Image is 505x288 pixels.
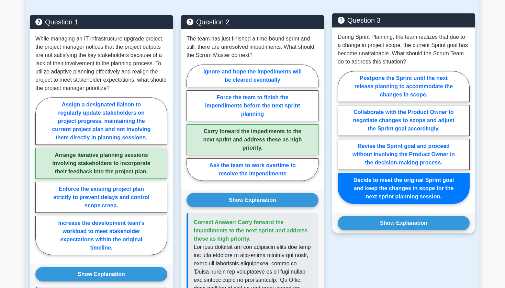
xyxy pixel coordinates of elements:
p: While managing an IT infrastructure upgrade project, the project manager notices that the project... [35,35,167,92]
label: Revise the Sprint goal and proceed without involving the Product Owner in the decision-making pro... [338,139,470,170]
span: Correct Answer: Carry forward the impediments to the next sprint and address these as high priority. [194,219,308,242]
label: Force the team to finish the impendiments before the next sprint planning [187,90,318,121]
label: Decide to meet the original Sprint goal and keep the changes in scope for the next sprint plannin... [338,173,470,204]
label: Enforce the existing project plan strictly to prevent delays and control scope creep. [35,182,167,213]
label: Collaborate with the Product Owner to negotiate changes to scope and adjust the Sprint goal accor... [338,105,470,136]
label: Ignore and hope the impediments will be cleared eventually [187,65,318,87]
h5: Question 3 [338,16,470,24]
label: Increase the development team's workload to meet stakeholder expectations within the original tim... [35,216,167,255]
label: Postpone the Sprint until the next release planning to accommodate the changes in scope. [338,71,470,102]
button: Show Explanation [187,193,318,207]
button: Show Explanation [338,216,470,230]
button: Show Explanation [35,267,167,281]
label: Arrange iterative planning sessions involving stakeholders to incorporate their feedback into the... [35,148,167,179]
label: Ask the team to work overtime to resolve the impendiments [187,158,318,181]
label: Carry forward the impediments to the next sprint and address these as high priority. [187,124,318,155]
p: During Sprint Planning, the team realizes that due to a change in project scope, the current Spri... [338,33,470,66]
p: The team has just finished a time-bound sprint and still, there are unresolved impediments. What ... [187,35,318,59]
h5: Question 1 [35,18,167,26]
label: Assign a designated liaison to regularly update stakeholders on project progress, maintaining the... [35,97,167,145]
h5: Question 2 [187,18,318,26]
